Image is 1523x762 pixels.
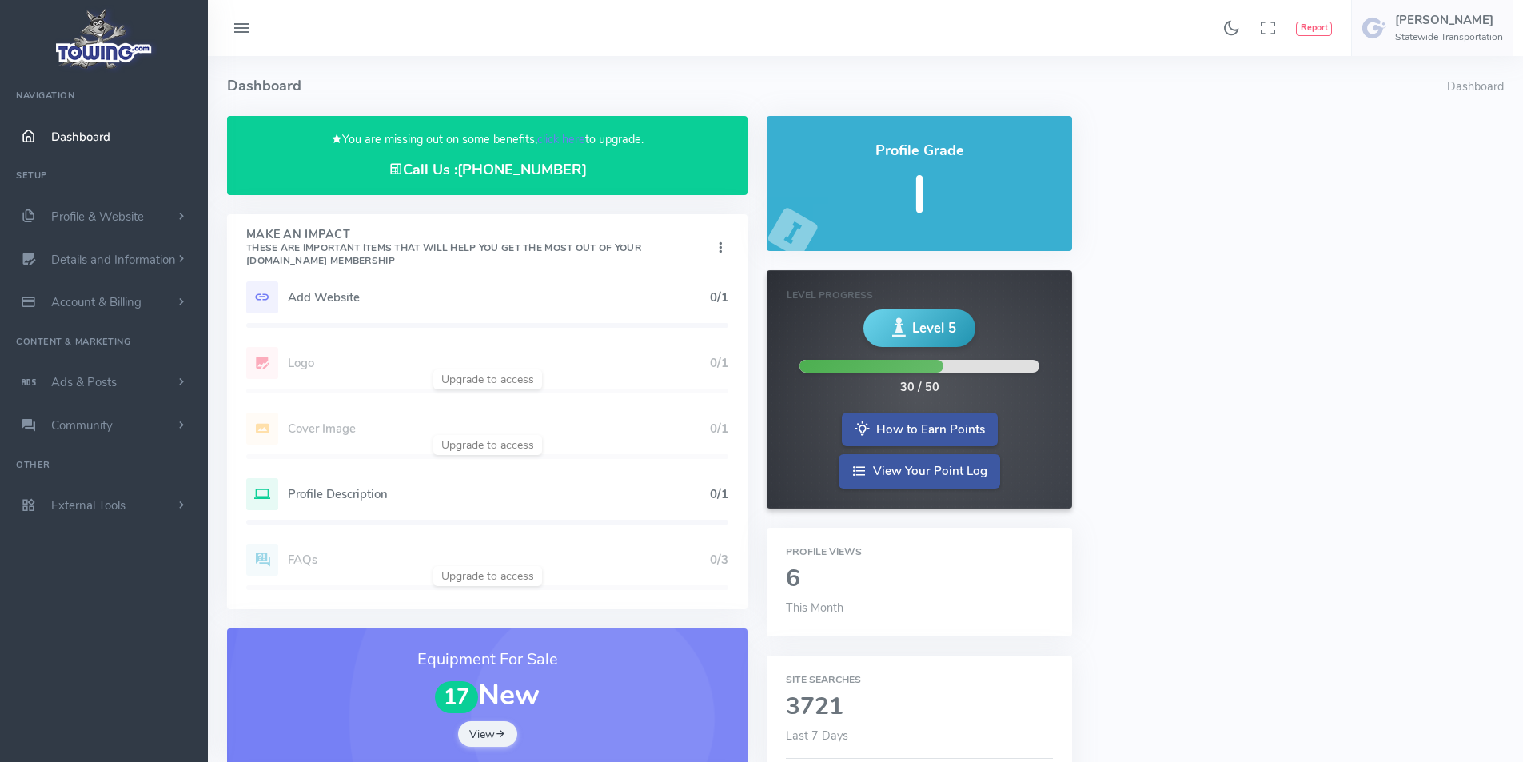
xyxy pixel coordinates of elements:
div: 30 / 50 [900,379,939,397]
h4: Make An Impact [246,229,712,267]
span: 17 [435,681,478,714]
small: These are important items that will help you get the most out of your [DOMAIN_NAME] Membership [246,241,641,267]
h4: Dashboard [227,56,1447,116]
span: Account & Billing [51,294,142,310]
a: View [458,721,517,747]
h5: [PERSON_NAME] [1395,14,1503,26]
span: Last 7 Days [786,728,848,744]
h6: Site Searches [786,675,1052,685]
h4: Profile Grade [786,143,1052,159]
a: [PHONE_NUMBER] [457,160,587,179]
span: This Month [786,600,843,616]
span: External Tools [51,497,126,513]
h6: Profile Views [786,547,1052,557]
h4: Call Us : [246,162,728,178]
img: logo [50,5,158,73]
a: click here [537,131,585,147]
h2: 3721 [786,694,1052,720]
span: Profile & Website [51,209,144,225]
a: How to Earn Points [842,413,998,447]
p: You are missing out on some benefits, to upgrade. [246,130,728,149]
h5: Profile Description [288,488,710,501]
h2: 6 [786,566,1052,592]
img: user-image [1362,15,1387,41]
span: Details and Information [51,252,176,268]
h1: New [246,680,728,713]
span: Community [51,417,113,433]
h6: Statewide Transportation [1395,32,1503,42]
span: Dashboard [51,129,110,145]
h5: I [786,167,1052,224]
h3: Equipment For Sale [246,648,728,672]
li: Dashboard [1447,78,1504,96]
span: Level 5 [912,318,956,338]
a: View Your Point Log [839,454,1000,489]
h5: 0/1 [710,291,728,304]
h5: Add Website [288,291,710,304]
span: Ads & Posts [51,374,117,390]
h5: 0/1 [710,488,728,501]
button: Report [1296,22,1332,36]
h6: Level Progress [787,290,1051,301]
